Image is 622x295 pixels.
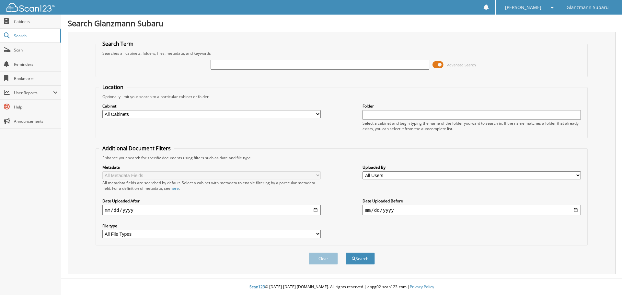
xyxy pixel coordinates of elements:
[410,284,434,289] a: Privacy Policy
[102,103,321,109] label: Cabinet
[68,18,616,28] h1: Search Glanzmann Subaru
[363,165,581,170] label: Uploaded By
[14,47,58,53] span: Scan
[99,155,584,161] div: Enhance your search for specific documents using filters such as date and file type.
[14,62,58,67] span: Reminders
[61,279,622,295] div: © [DATE]-[DATE] [DOMAIN_NAME]. All rights reserved | appg02-scan123-com |
[309,253,338,265] button: Clear
[363,205,581,215] input: end
[99,94,584,99] div: Optionally limit your search to a particular cabinet or folder
[6,3,55,12] img: scan123-logo-white.svg
[14,19,58,24] span: Cabinets
[14,76,58,81] span: Bookmarks
[102,180,321,191] div: All metadata fields are searched by default. Select a cabinet with metadata to enable filtering b...
[363,198,581,204] label: Date Uploaded Before
[447,62,476,67] span: Advanced Search
[99,84,127,91] legend: Location
[99,145,174,152] legend: Additional Document Filters
[99,40,137,47] legend: Search Term
[102,223,321,229] label: File type
[14,104,58,110] span: Help
[102,198,321,204] label: Date Uploaded After
[249,284,265,289] span: Scan123
[102,165,321,170] label: Metadata
[170,186,179,191] a: here
[363,103,581,109] label: Folder
[14,119,58,124] span: Announcements
[102,205,321,215] input: start
[99,51,584,56] div: Searches all cabinets, folders, files, metadata, and keywords
[14,33,57,39] span: Search
[505,6,541,9] span: [PERSON_NAME]
[14,90,53,96] span: User Reports
[567,6,609,9] span: Glanzmann Subaru
[346,253,375,265] button: Search
[363,120,581,131] div: Select a cabinet and begin typing the name of the folder you want to search in. If the name match...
